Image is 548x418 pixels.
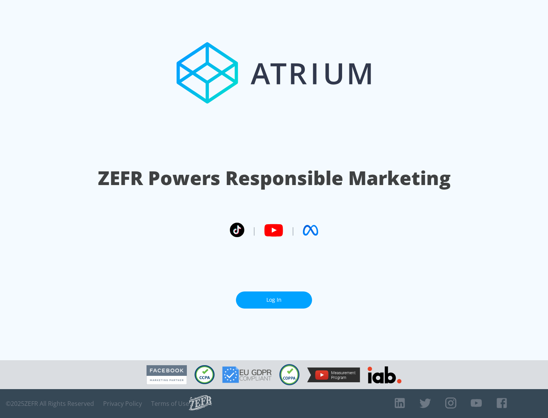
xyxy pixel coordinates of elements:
h1: ZEFR Powers Responsible Marketing [98,165,451,191]
img: COPPA Compliant [279,364,299,385]
span: | [252,225,256,236]
a: Terms of Use [151,400,189,407]
img: IAB [368,366,401,383]
img: Facebook Marketing Partner [147,365,187,385]
img: GDPR Compliant [222,366,272,383]
a: Privacy Policy [103,400,142,407]
span: | [291,225,295,236]
a: Log In [236,291,312,309]
img: CCPA Compliant [194,365,215,384]
img: YouTube Measurement Program [307,367,360,382]
span: © 2025 ZEFR All Rights Reserved [6,400,94,407]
